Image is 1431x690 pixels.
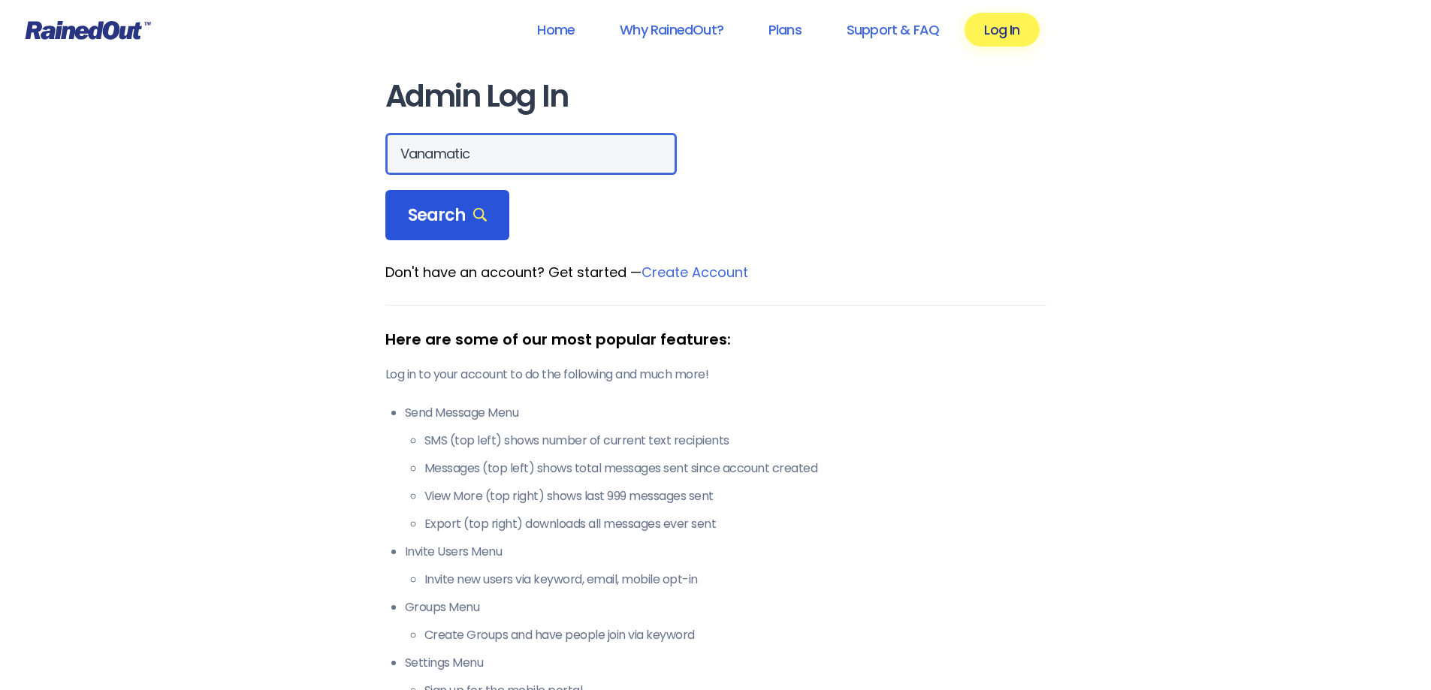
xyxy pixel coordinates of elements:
li: Export (top right) downloads all messages ever sent [424,515,1046,533]
li: Groups Menu [405,598,1046,644]
li: Invite new users via keyword, email, mobile opt-in [424,571,1046,589]
a: Log In [965,13,1039,47]
li: Invite Users Menu [405,543,1046,589]
a: Plans [749,13,821,47]
li: Send Message Menu [405,404,1046,533]
li: Create Groups and have people join via keyword [424,626,1046,644]
a: Create Account [642,263,748,282]
li: View More (top right) shows last 999 messages sent [424,487,1046,505]
input: Search Orgs… [385,133,677,175]
h1: Admin Log In [385,80,1046,113]
a: Support & FAQ [827,13,959,47]
div: Search [385,190,510,241]
span: Search [408,205,488,226]
p: Log in to your account to do the following and much more! [385,366,1046,384]
li: SMS (top left) shows number of current text recipients [424,432,1046,450]
div: Here are some of our most popular features: [385,328,1046,351]
a: Home [518,13,594,47]
a: Why RainedOut? [600,13,743,47]
li: Messages (top left) shows total messages sent since account created [424,459,1046,478]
